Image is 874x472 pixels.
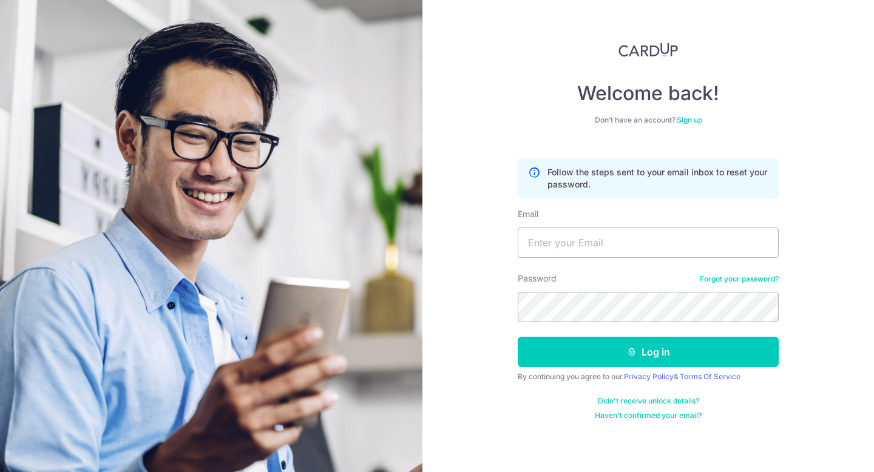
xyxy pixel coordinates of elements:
[595,411,702,420] a: Haven't confirmed your email?
[598,396,699,406] a: Didn't receive unlock details?
[700,274,779,284] a: Forgot your password?
[618,42,678,57] img: CardUp Logo
[518,115,779,125] div: Don’t have an account?
[677,115,702,124] a: Sign up
[518,337,779,367] button: Log in
[518,228,779,258] input: Enter your Email
[518,272,557,285] label: Password
[624,372,674,381] a: Privacy Policy
[547,166,768,190] p: Follow the steps sent to your email inbox to reset your password.
[518,81,779,106] h4: Welcome back!
[518,208,538,220] label: Email
[680,372,740,381] a: Terms Of Service
[518,372,779,382] div: By continuing you agree to our &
